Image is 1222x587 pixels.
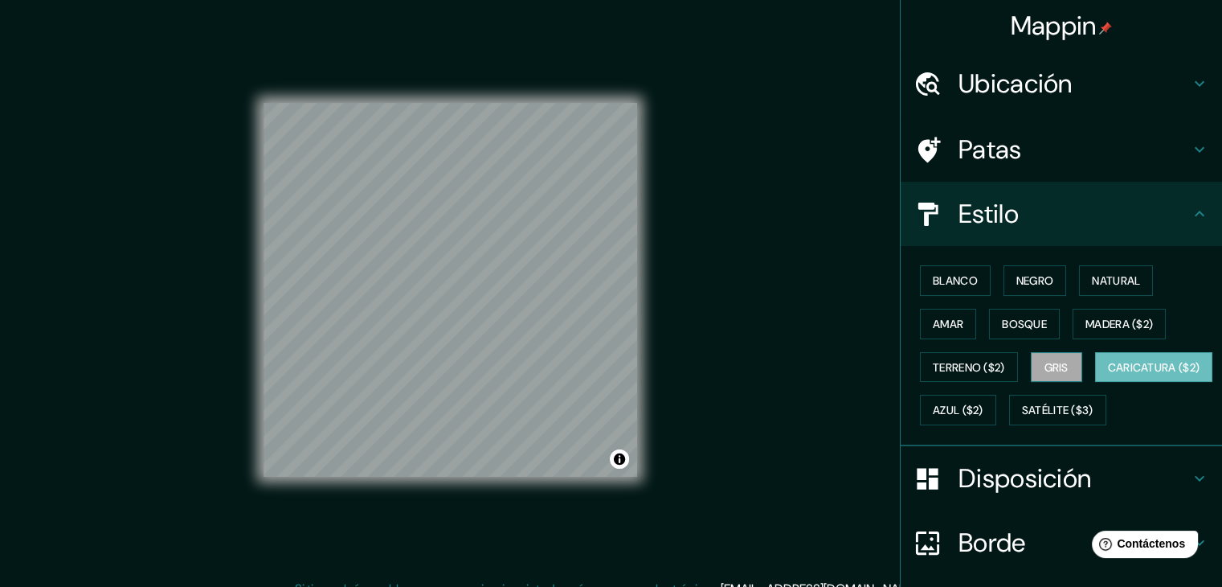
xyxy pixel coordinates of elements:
button: Terreno ($2) [920,352,1018,383]
iframe: Lanzador de widgets de ayuda [1079,524,1204,569]
div: Estilo [901,182,1222,246]
button: Gris [1031,352,1082,383]
font: Borde [958,526,1026,560]
div: Patas [901,117,1222,182]
button: Negro [1003,265,1067,296]
button: Blanco [920,265,991,296]
button: Madera ($2) [1073,309,1166,339]
div: Borde [901,511,1222,575]
canvas: Mapa [264,103,637,477]
font: Patas [958,133,1022,166]
font: Gris [1044,360,1069,375]
img: pin-icon.png [1099,22,1112,35]
div: Disposición [901,446,1222,511]
font: Negro [1016,273,1054,288]
div: Ubicación [901,51,1222,116]
font: Caricatura ($2) [1108,360,1200,375]
button: Natural [1079,265,1153,296]
button: Bosque [989,309,1060,339]
button: Azul ($2) [920,395,996,425]
font: Satélite ($3) [1022,404,1093,418]
font: Azul ($2) [933,404,983,418]
button: Satélite ($3) [1009,395,1106,425]
font: Bosque [1002,317,1047,331]
font: Blanco [933,273,978,288]
font: Amar [933,317,963,331]
font: Estilo [958,197,1019,231]
font: Madera ($2) [1085,317,1153,331]
font: Terreno ($2) [933,360,1005,375]
font: Ubicación [958,67,1073,101]
font: Mappin [1011,9,1097,43]
button: Activar o desactivar atribución [610,449,629,469]
font: Disposición [958,462,1091,495]
button: Amar [920,309,976,339]
font: Natural [1092,273,1140,288]
button: Caricatura ($2) [1095,352,1213,383]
